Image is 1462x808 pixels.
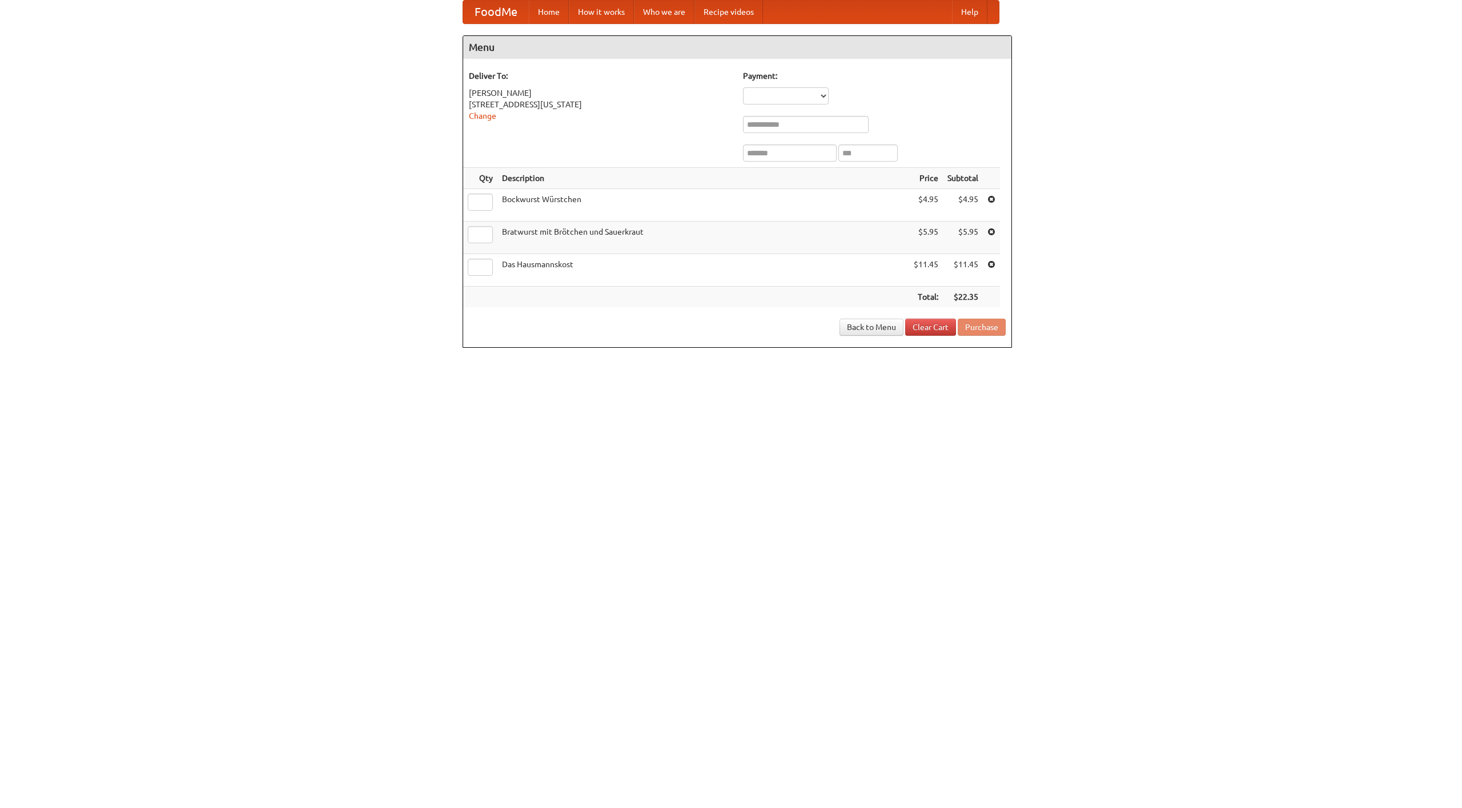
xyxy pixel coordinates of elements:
[569,1,634,23] a: How it works
[943,189,983,222] td: $4.95
[943,168,983,189] th: Subtotal
[469,87,732,99] div: [PERSON_NAME]
[958,319,1006,336] button: Purchase
[497,222,909,254] td: Bratwurst mit Brötchen und Sauerkraut
[463,36,1011,59] h4: Menu
[943,222,983,254] td: $5.95
[497,254,909,287] td: Das Hausmannskost
[905,319,956,336] a: Clear Cart
[840,319,903,336] a: Back to Menu
[463,1,529,23] a: FoodMe
[469,70,732,82] h5: Deliver To:
[943,254,983,287] td: $11.45
[909,189,943,222] td: $4.95
[497,168,909,189] th: Description
[529,1,569,23] a: Home
[497,189,909,222] td: Bockwurst Würstchen
[909,168,943,189] th: Price
[469,99,732,110] div: [STREET_ADDRESS][US_STATE]
[743,70,1006,82] h5: Payment:
[694,1,763,23] a: Recipe videos
[909,222,943,254] td: $5.95
[943,287,983,308] th: $22.35
[634,1,694,23] a: Who we are
[469,111,496,120] a: Change
[909,287,943,308] th: Total:
[463,168,497,189] th: Qty
[909,254,943,287] td: $11.45
[952,1,987,23] a: Help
